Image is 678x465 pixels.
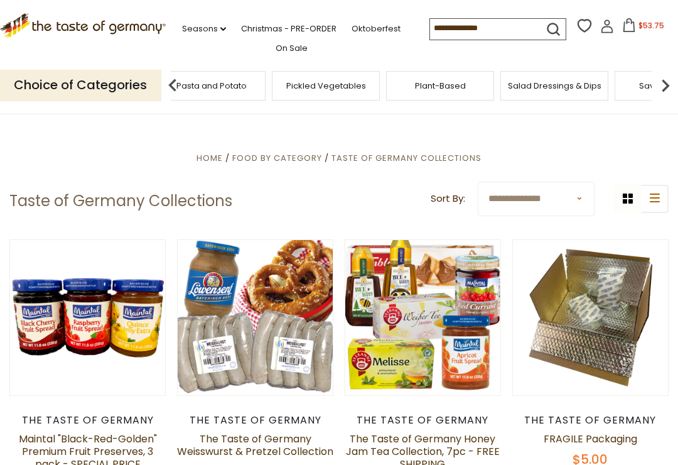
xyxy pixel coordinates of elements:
button: $53.75 [616,18,670,37]
img: The Taste of Germany Weisswurst & Pretzel Collection [178,240,333,395]
img: FRAGILE Packaging [513,240,668,395]
a: Salad Dressings & Dips [508,81,601,90]
img: next arrow [653,73,678,98]
div: The Taste of Germany [9,414,166,427]
a: Food By Category [232,152,322,164]
h1: Taste of Germany Collections [9,192,232,211]
img: Maintal "Black-Red-Golden" Premium Fruit Preserves, 3 pack - SPECIAL PRICE [10,240,165,395]
a: Taste of Germany Collections [331,152,482,164]
div: The Taste of Germany [512,414,669,427]
div: The Taste of Germany [345,414,501,427]
img: The Taste of Germany Honey Jam Tea Collection, 7pc - FREE SHIPPING [345,240,500,395]
a: Home [196,152,223,164]
a: Pickled Vegetables [286,81,366,90]
a: Oktoberfest [352,22,401,36]
div: The Taste of Germany [177,414,333,427]
a: On Sale [276,41,308,55]
label: Sort By: [431,191,465,207]
a: The Taste of Germany Weisswurst & Pretzel Collection [177,432,333,459]
a: Pasta and Potato [176,81,247,90]
span: $53.75 [638,20,664,31]
a: Seasons [182,22,226,36]
a: Christmas - PRE-ORDER [241,22,336,36]
a: Plant-Based [415,81,466,90]
img: previous arrow [160,73,185,98]
a: FRAGILE Packaging [544,432,637,446]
